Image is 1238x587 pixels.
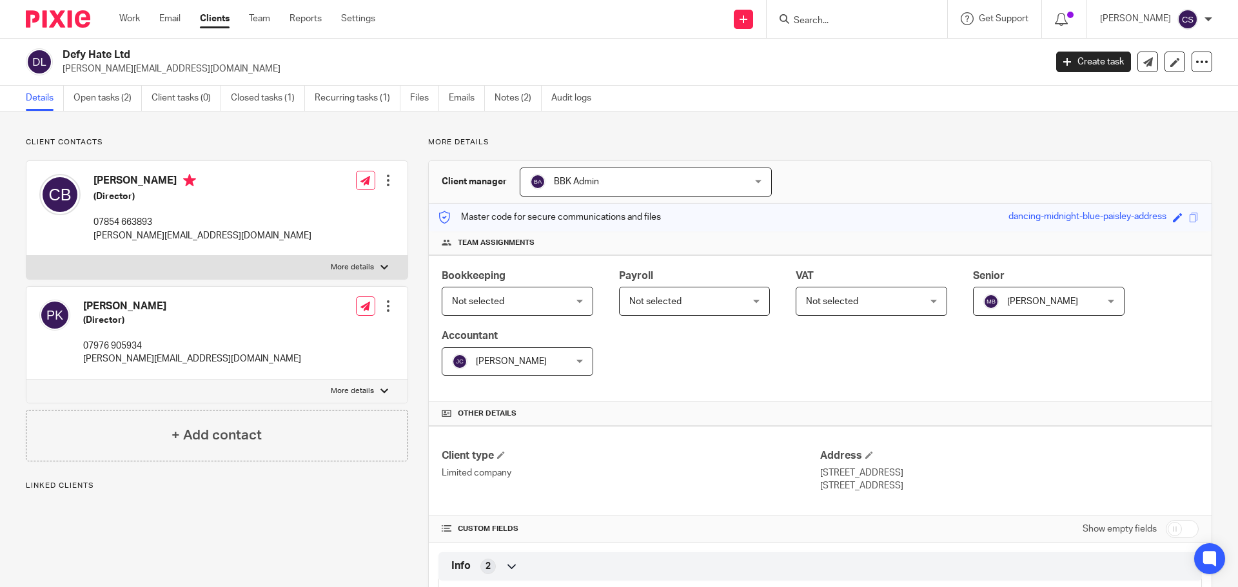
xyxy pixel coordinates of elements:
[183,174,196,187] i: Primary
[452,354,467,369] img: svg%3E
[172,425,262,445] h4: + Add contact
[331,386,374,396] p: More details
[93,190,311,203] h5: (Director)
[554,177,599,186] span: BBK Admin
[452,297,504,306] span: Not selected
[486,560,491,573] span: 2
[449,86,485,111] a: Emails
[442,467,820,479] p: Limited company
[983,294,999,309] img: svg%3E
[442,524,820,534] h4: CUSTOM FIELDS
[93,229,311,242] p: [PERSON_NAME][EMAIL_ADDRESS][DOMAIN_NAME]
[530,174,545,189] img: svg%3E
[249,12,270,25] a: Team
[1100,12,1171,25] p: [PERSON_NAME]
[495,86,542,111] a: Notes (2)
[1008,210,1166,225] div: dancing-midnight-blue-paisley-address
[152,86,221,111] a: Client tasks (0)
[442,449,820,463] h4: Client type
[63,63,1037,75] p: [PERSON_NAME][EMAIL_ADDRESS][DOMAIN_NAME]
[63,48,842,62] h2: Defy Hate Ltd
[438,211,661,224] p: Master code for secure communications and files
[820,467,1199,479] p: [STREET_ADDRESS]
[83,300,301,313] h4: [PERSON_NAME]
[1083,523,1157,535] label: Show empty fields
[442,331,498,341] span: Accountant
[341,12,375,25] a: Settings
[458,238,535,248] span: Team assignments
[331,262,374,273] p: More details
[119,12,140,25] a: Work
[159,12,181,25] a: Email
[442,175,507,188] h3: Client manager
[26,137,408,148] p: Client contacts
[93,216,311,229] p: 07854 663893
[93,174,311,190] h4: [PERSON_NAME]
[26,48,53,75] img: svg%3E
[973,271,1005,281] span: Senior
[806,297,858,306] span: Not selected
[200,12,230,25] a: Clients
[26,10,90,28] img: Pixie
[1177,9,1198,30] img: svg%3E
[476,357,547,366] span: [PERSON_NAME]
[83,340,301,352] p: 07976 905934
[442,271,506,281] span: Bookkeeping
[315,86,400,111] a: Recurring tasks (1)
[796,271,814,281] span: VAT
[231,86,305,111] a: Closed tasks (1)
[26,481,408,491] p: Linked clients
[410,86,439,111] a: Files
[551,86,601,111] a: Audit logs
[1056,52,1131,72] a: Create task
[83,352,301,365] p: [PERSON_NAME][EMAIL_ADDRESS][DOMAIN_NAME]
[428,137,1212,148] p: More details
[83,314,301,327] h5: (Director)
[458,409,516,419] span: Other details
[39,174,81,215] img: svg%3E
[619,271,653,281] span: Payroll
[792,15,909,27] input: Search
[290,12,322,25] a: Reports
[629,297,682,306] span: Not selected
[74,86,142,111] a: Open tasks (2)
[1007,297,1078,306] span: [PERSON_NAME]
[26,86,64,111] a: Details
[451,559,471,573] span: Info
[979,14,1028,23] span: Get Support
[39,300,70,331] img: svg%3E
[820,449,1199,463] h4: Address
[820,479,1199,492] p: [STREET_ADDRESS]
